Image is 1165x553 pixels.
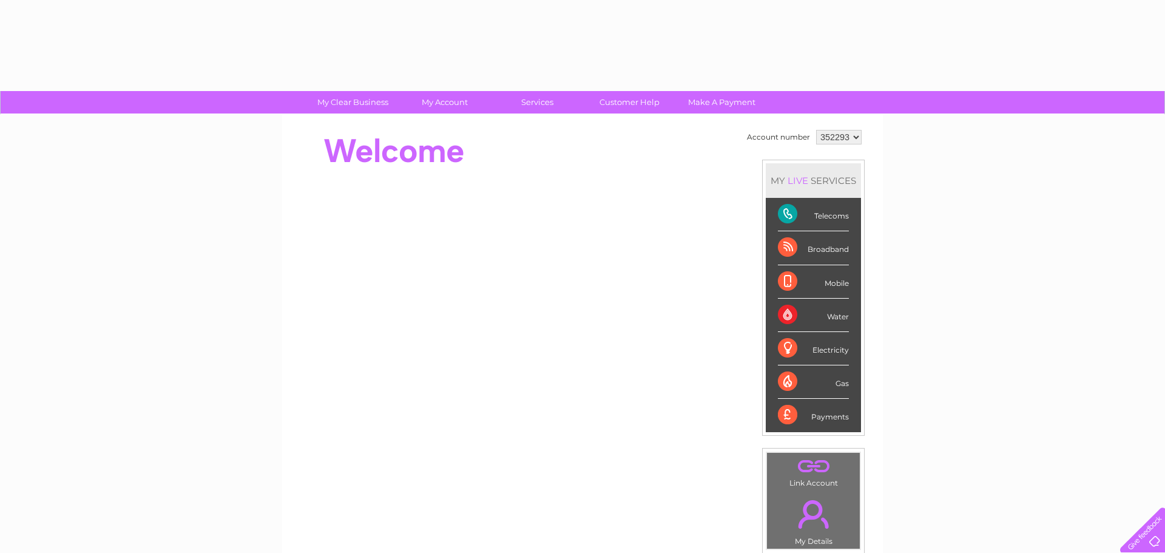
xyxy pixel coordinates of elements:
[487,91,587,114] a: Services
[766,452,860,490] td: Link Account
[778,365,849,399] div: Gas
[778,299,849,332] div: Water
[579,91,680,114] a: Customer Help
[770,456,857,477] a: .
[778,265,849,299] div: Mobile
[785,175,811,186] div: LIVE
[770,493,857,535] a: .
[672,91,772,114] a: Make A Payment
[395,91,495,114] a: My Account
[766,490,860,549] td: My Details
[778,399,849,432] div: Payments
[303,91,403,114] a: My Clear Business
[744,127,813,148] td: Account number
[778,198,849,231] div: Telecoms
[778,231,849,265] div: Broadband
[778,332,849,365] div: Electricity
[766,163,861,198] div: MY SERVICES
